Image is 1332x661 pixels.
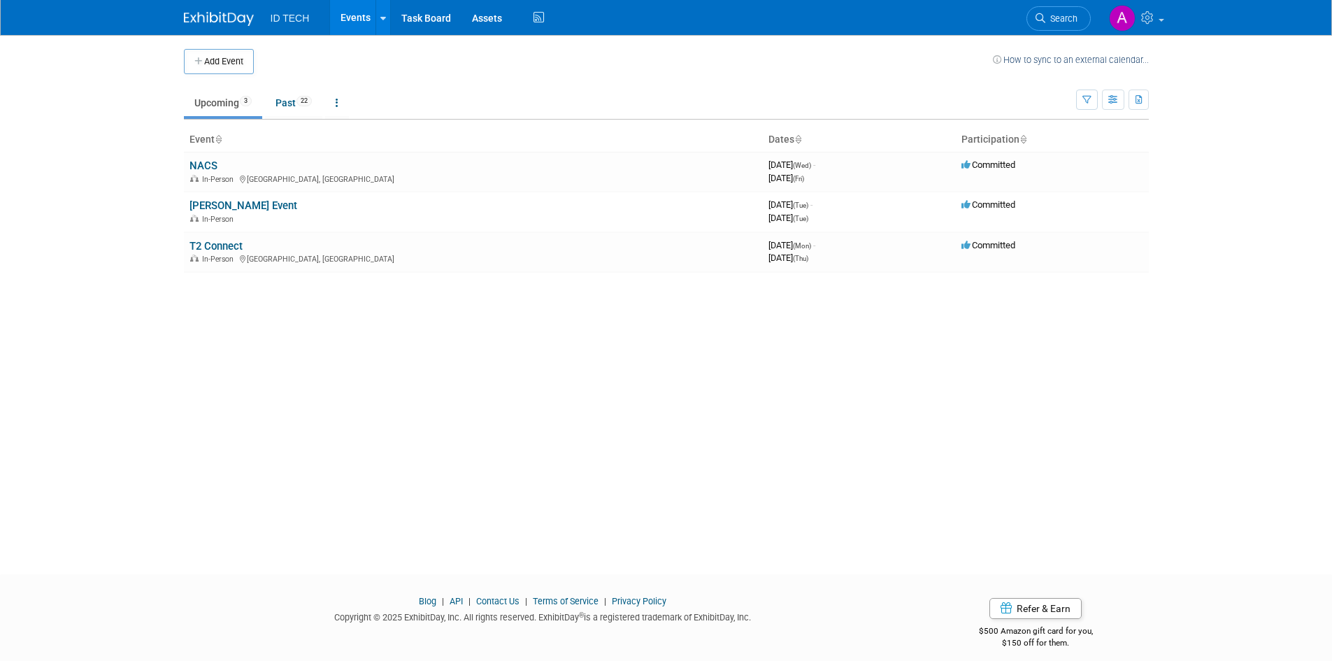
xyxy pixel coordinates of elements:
span: [DATE] [768,159,815,170]
span: Committed [961,240,1015,250]
span: - [810,199,812,210]
span: Search [1045,13,1077,24]
span: - [813,159,815,170]
th: Dates [763,128,956,152]
div: [GEOGRAPHIC_DATA], [GEOGRAPHIC_DATA] [189,173,757,184]
span: (Fri) [793,175,804,183]
div: Copyright © 2025 ExhibitDay, Inc. All rights reserved. ExhibitDay is a registered trademark of Ex... [184,608,903,624]
a: [PERSON_NAME] Event [189,199,297,212]
span: ID TECH [271,13,310,24]
a: Search [1026,6,1091,31]
th: Event [184,128,763,152]
span: Committed [961,159,1015,170]
button: Add Event [184,49,254,74]
img: In-Person Event [190,255,199,262]
span: | [438,596,447,606]
a: Terms of Service [533,596,599,606]
span: (Wed) [793,162,811,169]
a: Past22 [265,90,322,116]
div: $500 Amazon gift card for you, [923,616,1149,648]
a: API [450,596,463,606]
img: ExhibitDay [184,12,254,26]
th: Participation [956,128,1149,152]
img: In-Person Event [190,175,199,182]
a: Privacy Policy [612,596,666,606]
a: Refer & Earn [989,598,1082,619]
span: In-Person [202,255,238,264]
span: | [465,596,474,606]
div: [GEOGRAPHIC_DATA], [GEOGRAPHIC_DATA] [189,253,757,264]
sup: ® [579,611,584,619]
span: [DATE] [768,199,812,210]
a: T2 Connect [189,240,243,253]
span: Committed [961,199,1015,210]
span: [DATE] [768,213,808,223]
span: (Thu) [793,255,808,262]
span: [DATE] [768,253,808,263]
span: (Tue) [793,201,808,209]
a: Contact Us [476,596,520,606]
span: (Mon) [793,242,811,250]
span: 3 [240,96,252,106]
div: $150 off for them. [923,637,1149,649]
span: [DATE] [768,240,815,250]
a: Sort by Event Name [215,134,222,145]
span: | [522,596,531,606]
span: (Tue) [793,215,808,222]
a: Sort by Start Date [794,134,801,145]
img: In-Person Event [190,215,199,222]
span: In-Person [202,215,238,224]
a: Upcoming3 [184,90,262,116]
span: [DATE] [768,173,804,183]
span: In-Person [202,175,238,184]
span: | [601,596,610,606]
a: Sort by Participation Type [1019,134,1026,145]
a: NACS [189,159,217,172]
a: Blog [419,596,436,606]
span: - [813,240,815,250]
span: 22 [296,96,312,106]
a: How to sync to an external calendar... [993,55,1149,65]
img: Aileen Sun [1109,5,1136,31]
